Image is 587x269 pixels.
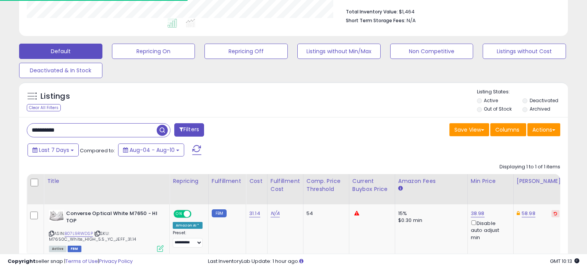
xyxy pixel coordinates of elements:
a: 38.98 [471,210,485,217]
button: Filters [174,123,204,137]
div: Min Price [471,177,510,185]
button: Listings without Min/Max [297,44,381,59]
button: Non Competitive [390,44,473,59]
label: Deactivated [530,97,558,104]
li: $1,464 [346,7,555,16]
div: $0.30 min [398,217,462,224]
span: N/A [407,17,416,24]
div: 15% [398,210,462,217]
div: Preset: [173,230,203,248]
p: Listing States: [477,88,568,96]
label: Archived [530,106,550,112]
button: Repricing On [112,44,195,59]
h5: Listings [41,91,70,102]
div: seller snap | | [8,258,133,265]
div: Fulfillment Cost [271,177,300,193]
b: Total Inventory Value: [346,8,398,15]
b: Short Term Storage Fees: [346,17,405,24]
span: FBM [68,246,81,252]
div: Title [47,177,166,185]
div: [PERSON_NAME] [517,177,562,185]
div: Amazon AI * [173,222,203,229]
label: Out of Stock [484,106,512,112]
div: 54 [306,210,343,217]
div: Cost [249,177,264,185]
span: Compared to: [80,147,115,154]
div: Repricing [173,177,205,185]
small: Amazon Fees. [398,185,403,192]
button: Last 7 Days [28,143,79,157]
span: Last 7 Days [39,146,69,154]
span: ON [174,211,184,217]
button: Aug-04 - Aug-10 [118,143,184,157]
span: Aug-04 - Aug-10 [130,146,175,154]
div: Fulfillment [212,177,243,185]
a: Terms of Use [65,258,98,265]
div: ASIN: [49,210,164,251]
button: Listings without Cost [483,44,566,59]
div: Clear All Filters [27,104,61,111]
span: Columns [495,126,519,134]
img: 41wF-ftgZXL._SL40_.jpg [49,210,64,222]
div: Disable auto adjust min [471,219,508,241]
div: Current Buybox Price [352,177,392,193]
button: Default [19,44,102,59]
a: 31.14 [249,210,260,217]
span: All listings currently available for purchase on Amazon [49,246,66,252]
a: N/A [271,210,280,217]
a: Privacy Policy [99,258,133,265]
label: Active [484,97,498,104]
small: FBM [212,209,227,217]
div: Amazon Fees [398,177,464,185]
button: Columns [490,123,526,136]
span: OFF [190,211,203,217]
button: Save View [449,123,489,136]
div: Last InventoryLab Update: 1 hour ago. [208,258,579,265]
a: 58.98 [522,210,535,217]
b: Converse Optical White M7650 - HI TOP [66,210,159,226]
button: Actions [527,123,560,136]
button: Repricing Off [204,44,288,59]
button: Deactivated & In Stock [19,63,102,78]
a: B07L9RWDSP [65,230,93,237]
strong: Copyright [8,258,36,265]
span: 2025-08-18 10:13 GMT [550,258,579,265]
div: Comp. Price Threshold [306,177,346,193]
span: | SKU: M7650C_White_HIGH_5.5_YC_JEFF_31.14 [49,230,136,242]
div: Displaying 1 to 1 of 1 items [499,163,560,171]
